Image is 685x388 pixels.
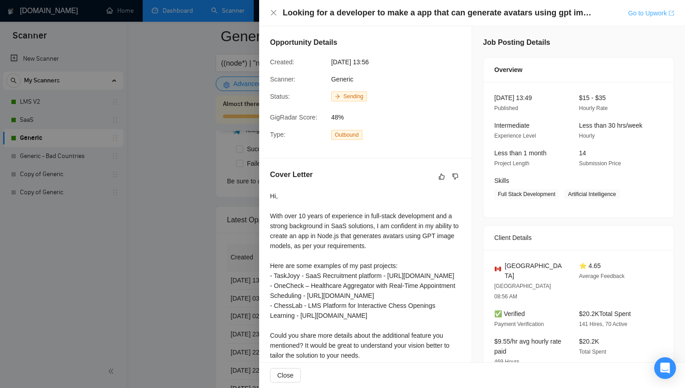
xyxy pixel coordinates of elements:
span: Skills [494,177,509,184]
span: Hourly Rate [579,105,608,111]
span: GigRadar Score: [270,114,317,121]
button: Close [270,368,301,383]
span: Intermediate [494,122,530,129]
span: Less than 1 month [494,149,546,157]
span: Overview [494,65,522,75]
span: 469 Hours [494,359,519,365]
span: Created: [270,58,294,66]
span: Status: [270,93,290,100]
button: like [436,171,447,182]
span: Payment Verification [494,321,544,327]
span: [GEOGRAPHIC_DATA] [505,261,564,281]
div: Open Intercom Messenger [654,357,676,379]
span: close [270,9,277,16]
span: ✅ Verified [494,310,525,317]
button: Close [270,9,277,17]
span: 48% [331,112,467,122]
h5: Opportunity Details [270,37,337,48]
span: Total Spent [579,349,606,355]
span: ⭐ 4.65 [579,262,601,269]
span: $20.2K Total Spent [579,310,631,317]
span: Outbound [331,130,362,140]
img: 🇨🇦 [495,266,501,272]
h4: Looking for a developer to make a app that can generate avatars using gpt image mode [283,7,595,19]
div: Client Details [494,225,663,250]
span: arrow-right [335,94,340,99]
span: Less than 30 hrs/week [579,122,642,129]
span: Type: [270,131,285,138]
span: Experience Level [494,133,536,139]
span: Full Stack Development [494,189,559,199]
span: Project Length [494,160,529,167]
span: $9.55/hr avg hourly rate paid [494,338,561,355]
span: export [669,10,674,16]
span: $15 - $35 [579,94,606,101]
span: Scanner: [270,76,295,83]
span: Submission Price [579,160,621,167]
span: dislike [452,173,458,180]
span: Hourly [579,133,595,139]
span: 14 [579,149,586,157]
a: Go to Upworkexport [628,10,674,17]
span: Close [277,370,294,380]
span: like [439,173,445,180]
span: Generic [331,76,353,83]
span: Published [494,105,518,111]
span: 141 Hires, 70 Active [579,321,627,327]
span: Sending [343,93,363,100]
span: [DATE] 13:49 [494,94,532,101]
span: Average Feedback [579,273,625,279]
button: dislike [450,171,461,182]
span: [GEOGRAPHIC_DATA] 08:56 AM [494,283,551,300]
h5: Cover Letter [270,169,313,180]
span: $20.2K [579,338,599,345]
h5: Job Posting Details [483,37,550,48]
span: [DATE] 13:56 [331,57,467,67]
span: Artificial Intelligence [564,189,620,199]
